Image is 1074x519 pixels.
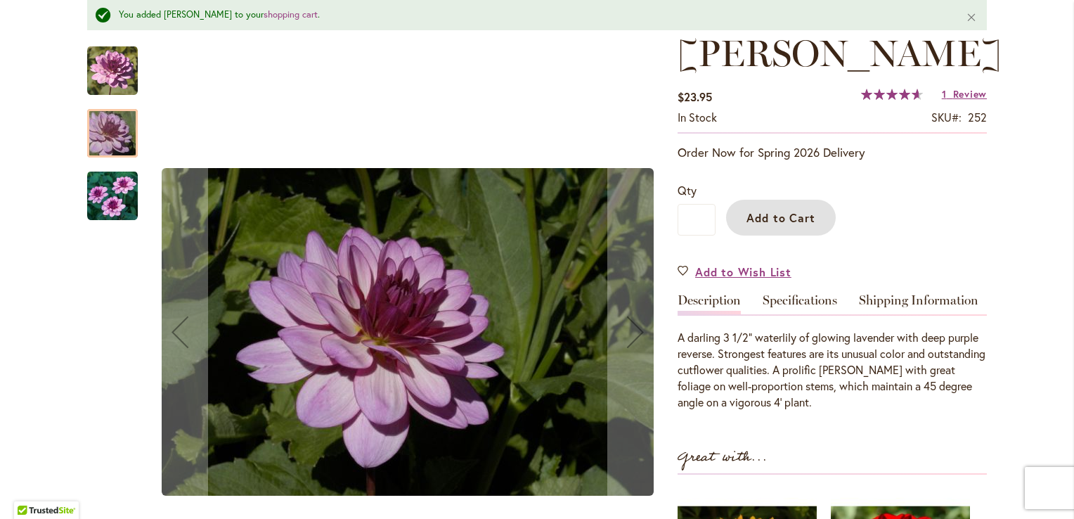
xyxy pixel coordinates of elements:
span: Add to Wish List [695,264,791,280]
strong: SKU [931,110,962,124]
span: In stock [678,110,717,124]
div: LAUREN MICHELE [87,32,152,95]
div: A darling 3 1/2" waterlily of glowing lavender with deep purple reverse. Strongest features are i... [678,330,987,410]
iframe: Launch Accessibility Center [11,469,50,508]
a: Shipping Information [859,294,978,314]
span: Review [953,87,987,101]
a: 1 Review [942,87,987,101]
div: 252 [968,110,987,126]
a: Add to Wish List [678,264,791,280]
div: 93% [861,89,923,100]
span: $23.95 [678,89,712,104]
span: Add to Cart [746,210,816,225]
p: Order Now for Spring 2026 Delivery [678,144,987,161]
a: Specifications [763,294,837,314]
strong: Great with... [678,446,768,469]
a: Description [678,294,741,314]
span: [PERSON_NAME] [678,31,1002,75]
span: 1 [942,87,947,101]
div: Availability [678,110,717,126]
img: LAUREN MICHELE [87,170,138,221]
div: Detailed Product Info [678,294,987,410]
img: LAUREN MICHELE [87,45,138,96]
button: Add to Cart [726,200,836,236]
div: You added [PERSON_NAME] to your . [119,8,945,22]
div: LAUREN MICHELE [87,95,152,158]
img: LAUREN MICHELE [162,168,654,496]
a: shopping cart [264,8,318,20]
div: LAUREN MICHELE [87,158,138,220]
span: Qty [678,183,697,198]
